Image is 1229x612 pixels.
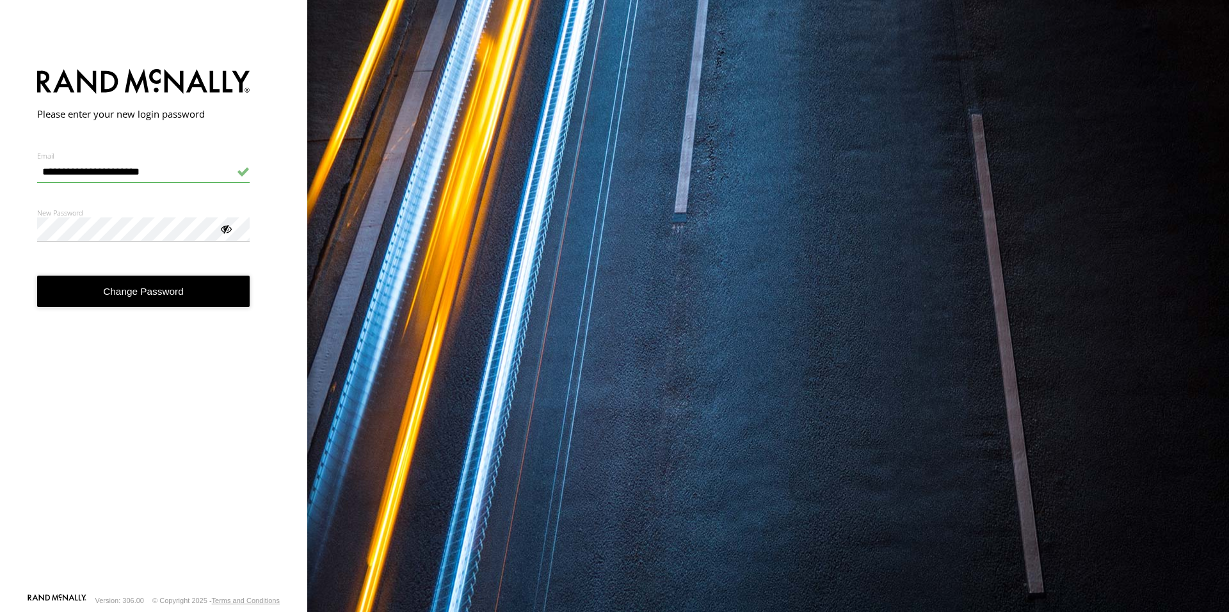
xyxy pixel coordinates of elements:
button: Change Password [37,276,250,307]
img: Rand McNally [37,67,250,99]
label: New Password [37,208,250,217]
h2: Please enter your new login password [37,107,250,120]
a: Visit our Website [28,594,86,607]
a: Terms and Conditions [212,597,280,604]
label: Email [37,151,250,161]
div: Version: 306.00 [95,597,144,604]
div: © Copyright 2025 - [152,597,280,604]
